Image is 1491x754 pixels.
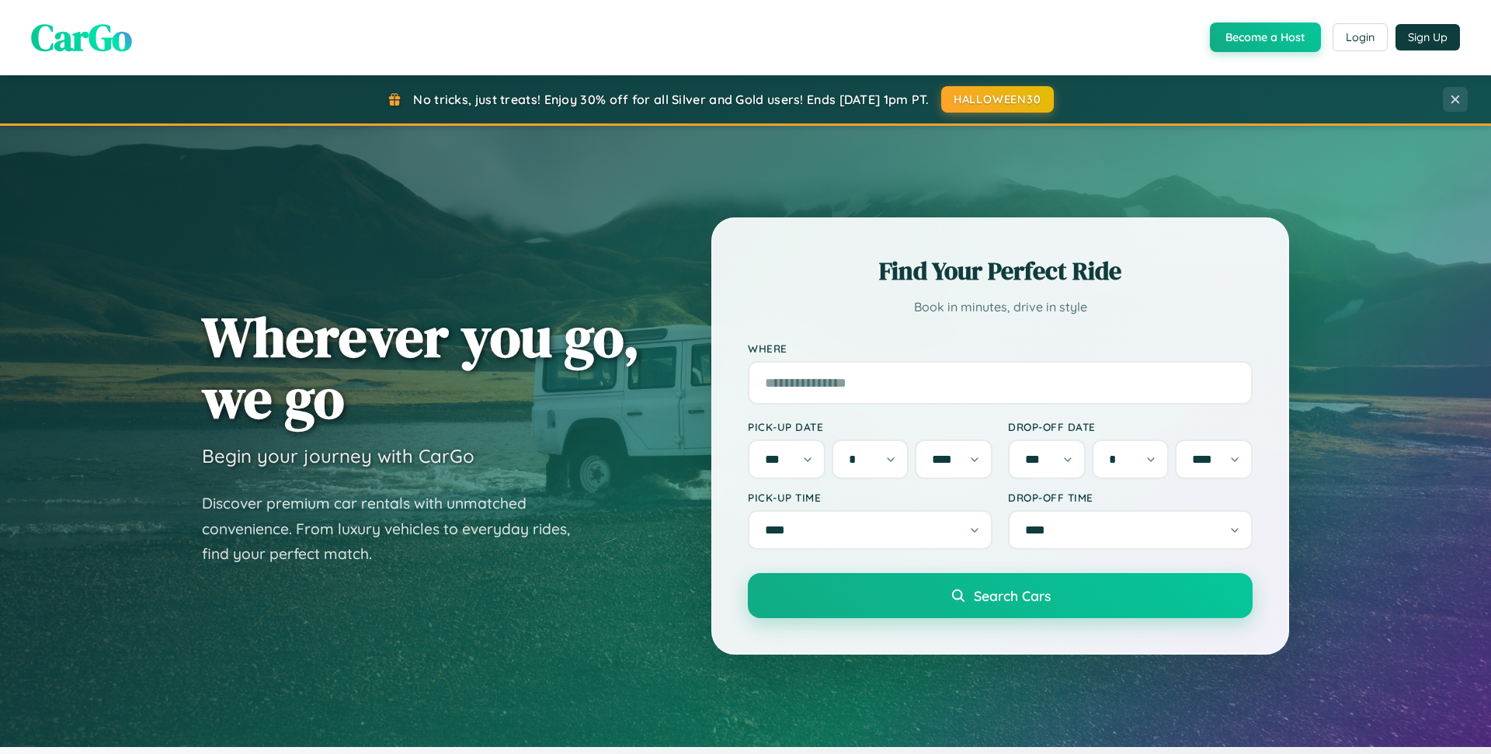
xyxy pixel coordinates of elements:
[974,587,1051,604] span: Search Cars
[748,296,1253,318] p: Book in minutes, drive in style
[748,573,1253,618] button: Search Cars
[202,306,640,429] h1: Wherever you go, we go
[202,491,590,567] p: Discover premium car rentals with unmatched convenience. From luxury vehicles to everyday rides, ...
[1210,23,1321,52] button: Become a Host
[31,12,132,63] span: CarGo
[748,491,992,504] label: Pick-up Time
[748,342,1253,355] label: Where
[202,444,474,467] h3: Begin your journey with CarGo
[1395,24,1460,50] button: Sign Up
[1008,420,1253,433] label: Drop-off Date
[748,420,992,433] label: Pick-up Date
[1333,23,1388,51] button: Login
[941,86,1054,113] button: HALLOWEEN30
[413,92,929,107] span: No tricks, just treats! Enjoy 30% off for all Silver and Gold users! Ends [DATE] 1pm PT.
[748,254,1253,288] h2: Find Your Perfect Ride
[1008,491,1253,504] label: Drop-off Time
